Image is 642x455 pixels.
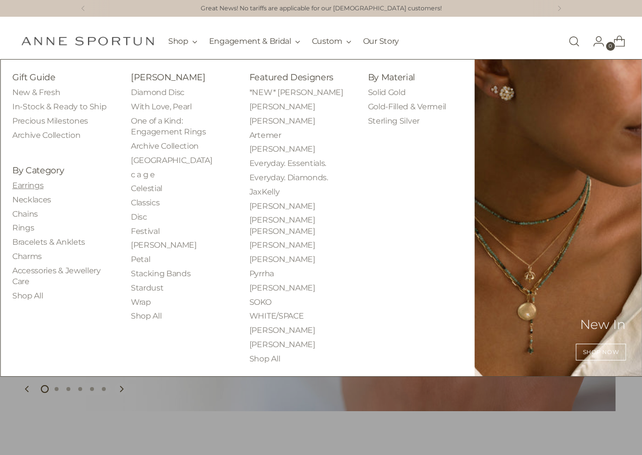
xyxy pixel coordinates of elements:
a: Open search modal [564,32,584,51]
a: Our Story [363,31,399,52]
a: Open cart modal [606,32,625,51]
a: Great News! No tariffs are applicable for our [DEMOGRAPHIC_DATA] customers! [201,4,442,13]
button: Shop [168,31,197,52]
button: Engagement & Bridal [209,31,300,52]
span: 0 [606,42,615,51]
a: Go to the account page [585,32,605,51]
a: Anne Sportun Fine Jewellery [21,36,154,46]
button: Custom [312,31,351,52]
